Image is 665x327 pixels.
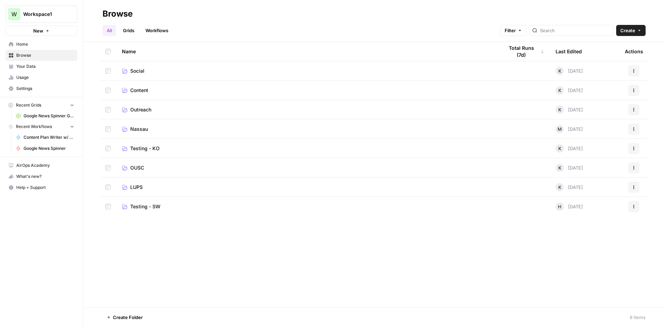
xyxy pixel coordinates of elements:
[16,184,74,191] span: Help + Support
[16,162,74,169] span: AirOps Academy
[6,121,77,132] button: Recent Workflows
[616,25,646,36] button: Create
[625,42,643,61] div: Actions
[505,27,516,34] span: Filter
[122,145,493,152] a: Testing - KO
[130,87,148,94] span: Content
[130,106,151,113] span: Outreach
[558,87,561,94] span: K
[558,106,561,113] span: K
[122,203,493,210] a: Testing - SW
[130,145,160,152] span: Testing - KO
[23,11,65,18] span: Workspace1
[556,67,583,75] div: [DATE]
[558,145,561,152] span: K
[103,312,147,323] button: Create Folder
[620,27,635,34] span: Create
[6,6,77,23] button: Workspace: Workspace1
[540,27,610,34] input: Search
[130,184,143,191] span: LUPS
[33,27,43,34] span: New
[122,184,493,191] a: LUPS
[556,106,583,114] div: [DATE]
[500,25,526,36] button: Filter
[122,126,493,133] a: Nassau
[556,183,583,191] div: [DATE]
[16,74,74,81] span: Usage
[6,171,77,182] button: What's new?
[558,203,561,210] span: H
[24,134,74,140] span: Content Plan Writer w/ Visual Suggestions
[6,160,77,171] a: AirOps Academy
[141,25,172,36] a: Workflows
[6,39,77,50] a: Home
[558,126,562,133] span: M
[13,110,77,121] a: Google News Spinner Grid
[6,61,77,72] a: Your Data
[556,144,583,153] div: [DATE]
[103,8,133,19] div: Browse
[6,50,77,61] a: Browse
[119,25,139,36] a: Grids
[558,67,561,74] span: K
[11,10,17,18] span: W
[556,164,583,172] div: [DATE]
[130,203,160,210] span: Testing - SW
[13,132,77,143] a: Content Plan Writer w/ Visual Suggestions
[556,42,582,61] div: Last Edited
[103,25,116,36] a: All
[16,63,74,70] span: Your Data
[6,72,77,83] a: Usage
[113,314,143,321] span: Create Folder
[16,102,41,108] span: Recent Grids
[6,100,77,110] button: Recent Grids
[6,182,77,193] button: Help + Support
[122,42,493,61] div: Name
[130,126,148,133] span: Nassau
[16,85,74,92] span: Settings
[556,202,583,211] div: [DATE]
[558,164,561,171] span: K
[16,41,74,47] span: Home
[130,67,144,74] span: Social
[16,124,52,130] span: Recent Workflows
[122,164,493,171] a: OUSC
[504,42,544,61] div: Total Runs (7d)
[6,26,77,36] button: New
[556,125,583,133] div: [DATE]
[130,164,144,171] span: OUSC
[13,143,77,154] a: Google News Spinner
[24,113,74,119] span: Google News Spinner Grid
[556,86,583,94] div: [DATE]
[122,87,493,94] a: Content
[122,106,493,113] a: Outreach
[16,52,74,58] span: Browse
[630,314,646,321] div: 8 Items
[122,67,493,74] a: Social
[6,83,77,94] a: Settings
[24,145,74,152] span: Google News Spinner
[558,184,561,191] span: K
